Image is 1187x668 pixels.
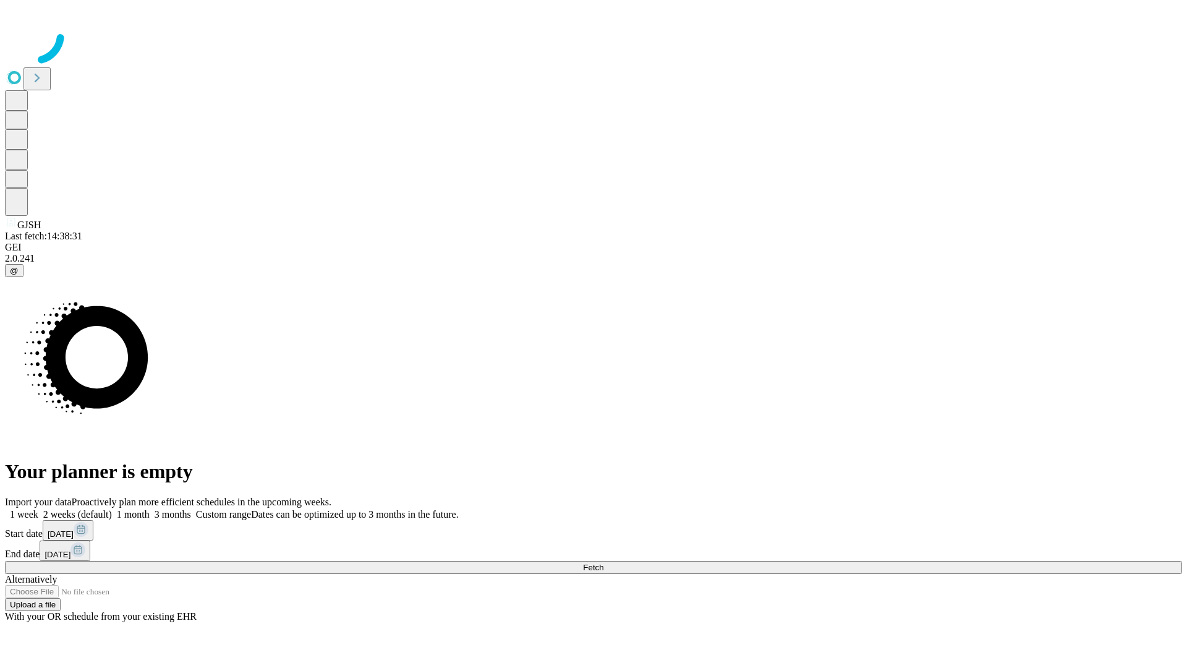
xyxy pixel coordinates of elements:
[10,509,38,520] span: 1 week
[117,509,150,520] span: 1 month
[43,509,112,520] span: 2 weeks (default)
[155,509,191,520] span: 3 months
[40,541,90,561] button: [DATE]
[5,264,23,277] button: @
[17,220,41,230] span: GJSH
[43,520,93,541] button: [DATE]
[251,509,458,520] span: Dates can be optimized up to 3 months in the future.
[5,611,197,622] span: With your OR schedule from your existing EHR
[5,598,61,611] button: Upload a file
[5,231,82,241] span: Last fetch: 14:38:31
[48,529,74,539] span: [DATE]
[5,253,1182,264] div: 2.0.241
[5,497,72,507] span: Import your data
[5,520,1182,541] div: Start date
[196,509,251,520] span: Custom range
[5,460,1182,483] h1: Your planner is empty
[5,541,1182,561] div: End date
[45,550,70,559] span: [DATE]
[5,561,1182,574] button: Fetch
[72,497,331,507] span: Proactively plan more efficient schedules in the upcoming weeks.
[583,563,603,572] span: Fetch
[5,574,57,584] span: Alternatively
[5,242,1182,253] div: GEI
[10,266,19,275] span: @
